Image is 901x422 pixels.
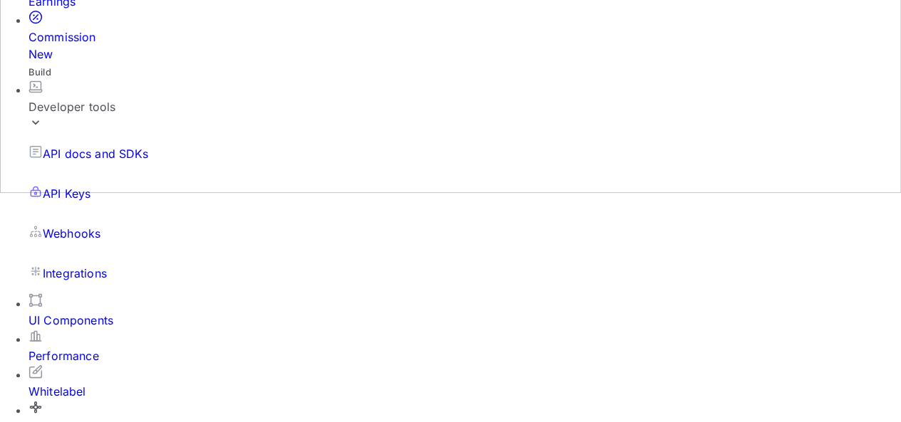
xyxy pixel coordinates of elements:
[28,174,901,213] a: API Keys
[28,312,901,329] div: UI Components
[43,265,107,282] p: Integrations
[28,213,901,253] a: Webhooks
[28,293,901,329] a: UI Components
[28,253,901,293] a: Integrations
[28,383,901,400] div: Whitelabel
[28,329,901,364] a: Performance
[43,185,90,202] p: API Keys
[28,364,901,400] a: Whitelabel
[43,225,100,242] p: Webhooks
[28,347,901,364] div: Performance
